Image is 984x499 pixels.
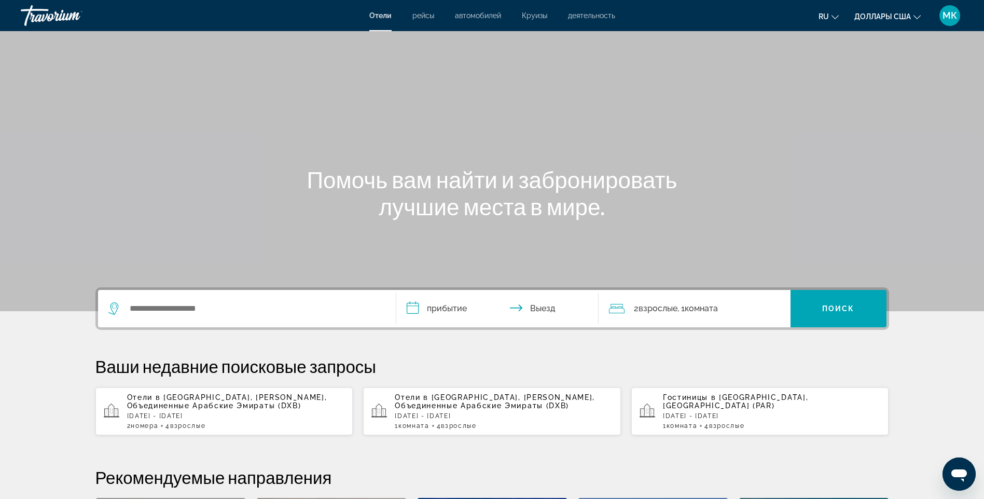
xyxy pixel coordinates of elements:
span: Поиск [822,304,855,313]
button: Отели в [GEOGRAPHIC_DATA], [PERSON_NAME], Объединенные Арабские Эмираты (DXB)[DATE] - [DATE]2номе... [95,387,353,436]
p: Ваши недавние поисковые запросы [95,356,889,377]
button: Путешественники: 2 взрослых, 0 детей [599,290,791,327]
button: Пользовательское меню [936,5,963,26]
div: Виджет поиска [98,290,886,327]
font: , 1 [677,303,685,313]
span: , [PERSON_NAME], Объединенные Арабские Эмираты (DXB) [127,393,327,410]
button: Изменение языка [819,9,839,24]
span: , [GEOGRAPHIC_DATA] (PAR) [663,393,808,410]
span: Доллары США [854,12,911,21]
font: 4 [165,422,170,429]
button: Даты заезда и выезда [396,290,599,327]
p: [DATE] - [DATE] [395,412,613,420]
a: Отели [369,11,392,20]
span: Комната [667,422,698,429]
font: 2 [634,303,639,313]
button: Отели в [GEOGRAPHIC_DATA], [PERSON_NAME], Объединенные Арабские Эмираты (DXB)[DATE] - [DATE]1Комн... [363,387,621,436]
span: Взрослые [639,303,677,313]
span: Взрослые [441,422,476,429]
span: , [PERSON_NAME], Объединенные Арабские Эмираты (DXB) [395,393,595,410]
button: Гостиницы в [GEOGRAPHIC_DATA], [GEOGRAPHIC_DATA] (PAR)[DATE] - [DATE]1Комната4Взрослые [631,387,889,436]
font: 1 [395,422,398,429]
span: Отели в [GEOGRAPHIC_DATA] [127,393,251,401]
h2: Рекомендуемые направления [95,467,889,488]
span: Взрослые [170,422,205,429]
button: Изменить валюту [854,9,921,24]
span: Взрослые [709,422,744,429]
a: деятельность [568,11,615,20]
span: Комната [398,422,429,429]
span: Комната [685,303,718,313]
span: МК [943,10,957,21]
p: [DATE] - [DATE] [663,412,881,420]
a: Круизы [522,11,547,20]
a: Травориум [21,2,124,29]
span: ru [819,12,829,21]
h1: Помочь вам найти и забронировать лучшие места в мире. [298,166,687,220]
iframe: Кнопка запуска окна обмена сообщениями [943,458,976,491]
font: 4 [704,422,709,429]
a: автомобилей [455,11,501,20]
span: Гостиницы в [GEOGRAPHIC_DATA] [663,393,806,401]
font: 4 [437,422,441,429]
span: Отели в [GEOGRAPHIC_DATA] [395,393,518,401]
a: рейсы [412,11,434,20]
button: Поиск [791,290,886,327]
font: 2 [127,422,131,429]
font: 1 [663,422,667,429]
span: номера [131,422,158,429]
p: [DATE] - [DATE] [127,412,345,420]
